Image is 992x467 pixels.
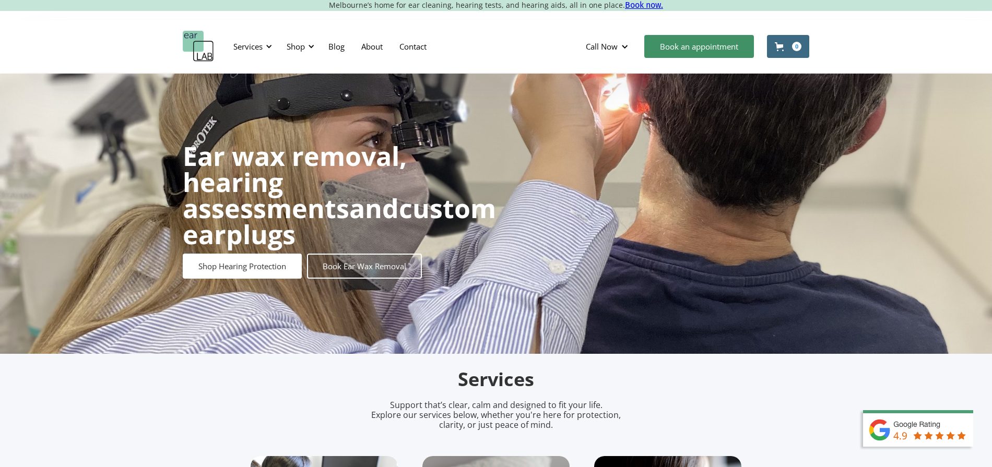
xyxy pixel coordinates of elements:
a: Book Ear Wax Removal [307,254,422,279]
a: Blog [320,31,353,62]
div: Services [227,31,275,62]
a: About [353,31,391,62]
a: Shop Hearing Protection [183,254,302,279]
p: Support that’s clear, calm and designed to fit your life. Explore our services below, whether you... [358,400,634,430]
strong: custom earplugs [183,190,496,252]
h2: Services [251,367,741,392]
div: Shop [280,31,317,62]
a: Contact [391,31,435,62]
div: Call Now [586,41,618,52]
div: Services [233,41,263,52]
a: home [183,31,214,62]
a: Open cart [767,35,809,58]
a: Book an appointment [644,35,754,58]
h1: and [183,143,496,247]
div: Call Now [577,31,639,62]
strong: Ear wax removal, hearing assessments [183,138,407,226]
div: Shop [287,41,305,52]
div: 0 [792,42,801,51]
